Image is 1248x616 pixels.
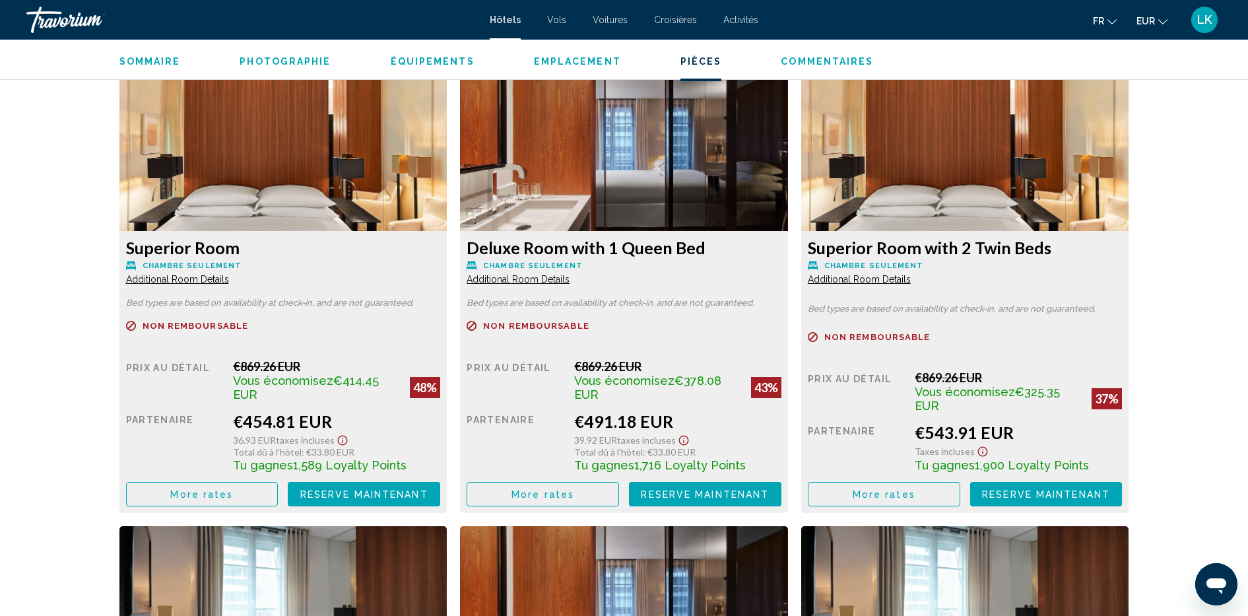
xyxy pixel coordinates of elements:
span: Reserve maintenant [982,489,1110,500]
span: Taxes incluses [617,434,676,446]
a: Voitures [593,15,628,25]
span: €325.35 EUR [915,385,1060,413]
div: €869.26 EUR [233,359,440,374]
div: Prix au détail [126,359,224,401]
h3: Superior Room with 2 Twin Beds [808,238,1123,257]
a: Activités [723,15,758,25]
span: Emplacement [534,56,621,67]
iframe: Bouton de lancement de la fenêtre de messagerie [1195,563,1237,605]
span: Non remboursable [143,322,249,330]
a: Travorium [26,7,476,33]
div: €869.26 EUR [574,359,781,374]
button: Emplacement [534,55,621,67]
button: Pièces [680,55,722,67]
div: : €33.80 EUR [233,446,440,458]
span: Équipements [391,56,475,67]
button: Commentaires [781,55,873,67]
span: Pièces [680,56,722,67]
span: EUR [1136,16,1155,26]
button: User Menu [1187,6,1222,34]
button: Reserve maintenant [288,482,440,506]
span: Chambre seulement [824,261,924,270]
div: 43% [751,377,781,398]
div: Partenaire [808,423,905,472]
div: €491.18 EUR [574,411,781,431]
span: Reserve maintenant [300,489,428,500]
button: Show Taxes and Fees disclaimer [335,431,350,446]
div: Prix au détail [808,370,905,413]
span: €414.45 EUR [233,374,379,401]
span: Tu gagnes [915,458,975,472]
span: Additional Room Details [126,274,229,285]
a: Croisières [654,15,697,25]
button: More rates [808,482,960,506]
div: 48% [410,377,440,398]
span: Total dû à l'hôtel [574,446,643,458]
span: More rates [170,489,233,500]
div: Prix au détail [467,359,564,401]
img: d40ad8eb-e98f-4b3e-b6a5-2447c6bdfb56.jpeg [119,66,447,231]
div: Partenaire [126,411,224,472]
span: 1,716 Loyalty Points [634,458,746,472]
button: Reserve maintenant [970,482,1123,506]
p: Bed types are based on availability at check-in, and are not guaranteed. [126,298,441,308]
span: Taxes incluses [915,446,975,457]
button: Change currency [1136,11,1167,30]
span: 36.93 EUR [233,434,276,446]
p: Bed types are based on availability at check-in, and are not guaranteed. [467,298,781,308]
span: fr [1093,16,1104,26]
div: 37% [1092,388,1122,409]
span: Sommaire [119,56,181,67]
button: Reserve maintenant [629,482,781,506]
span: Tu gagnes [233,458,293,472]
div: €869.26 EUR [915,370,1122,385]
span: Non remboursable [824,333,931,341]
img: d40ad8eb-e98f-4b3e-b6a5-2447c6bdfb56.jpeg [801,66,1129,231]
span: Photographie [240,56,331,67]
p: Bed types are based on availability at check-in, and are not guaranteed. [808,304,1123,314]
button: More rates [126,482,279,506]
span: 1,900 Loyalty Points [975,458,1089,472]
span: 39.92 EUR [574,434,617,446]
span: Total dû à l'hôtel [233,446,302,458]
span: 1,589 Loyalty Points [293,458,407,472]
span: Reserve maintenant [641,489,769,500]
span: More rates [511,489,574,500]
button: Change language [1093,11,1117,30]
div: €454.81 EUR [233,411,440,431]
a: Hôtels [490,15,521,25]
span: Vous économisez [574,374,674,388]
span: Commentaires [781,56,873,67]
button: Show Taxes and Fees disclaimer [676,431,692,446]
h3: Superior Room [126,238,441,257]
span: More rates [853,489,915,500]
span: Additional Room Details [467,274,570,285]
span: Vous économisez [233,374,333,388]
div: : €33.80 EUR [574,446,781,458]
button: Sommaire [119,55,181,67]
span: LK [1197,13,1212,26]
span: €378.08 EUR [574,374,721,401]
img: 9f81dbf0-6d19-4d9f-baff-7d9e89c9b0b1.jpeg [460,66,788,231]
span: Chambre seulement [143,261,242,270]
span: Chambre seulement [483,261,583,270]
div: €543.91 EUR [915,423,1122,442]
a: Vols [547,15,566,25]
span: Tu gagnes [574,458,634,472]
div: Partenaire [467,411,564,472]
button: Photographie [240,55,331,67]
button: Équipements [391,55,475,67]
span: Vous économisez [915,385,1015,399]
h3: Deluxe Room with 1 Queen Bed [467,238,781,257]
button: Show Taxes and Fees disclaimer [975,442,991,458]
span: Additional Room Details [808,274,911,285]
span: Taxes incluses [276,434,335,446]
button: More rates [467,482,619,506]
span: Non remboursable [483,322,589,330]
